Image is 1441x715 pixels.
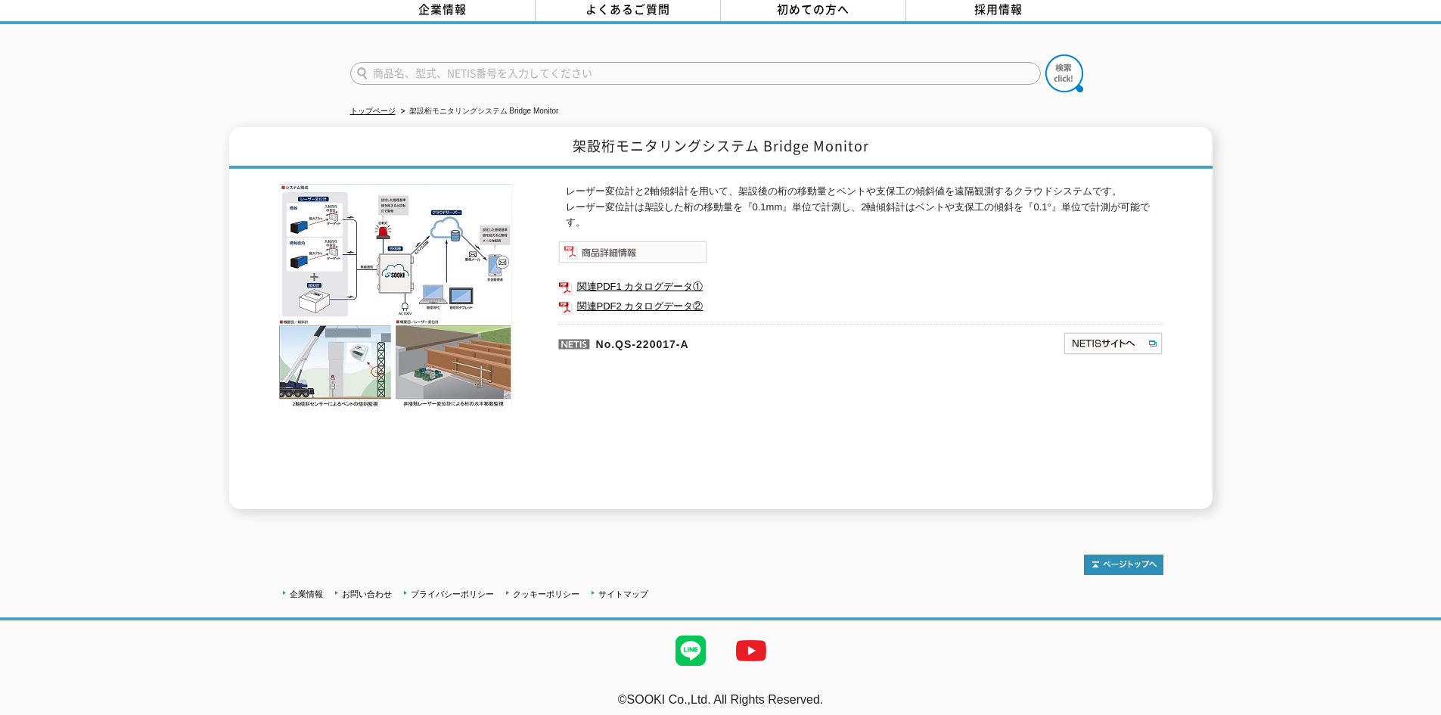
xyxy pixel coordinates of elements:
[290,589,323,598] a: 企業情報
[398,104,559,120] li: 架設桁モニタリングシステム Bridge Monitor
[513,589,579,598] a: クッキーポリシー
[558,277,1163,297] a: 関連PDF1 カタログデータ①
[558,297,1163,316] a: 関連PDF2 カタログデータ②
[1084,555,1163,575] img: トップページへ
[598,589,648,598] a: サイトマップ
[777,1,849,17] span: 初めての方へ
[278,184,513,407] img: 架設桁モニタリングシステム Bridge Monitor
[229,127,1213,169] h1: 架設桁モニタリングシステム Bridge Monitor
[350,62,1041,85] input: 商品名、型式、NETIS番号を入力してください
[558,249,707,260] a: 商品詳細情報システム
[350,107,396,115] a: トップページ
[1063,331,1163,356] img: NETISサイトへ
[558,324,917,360] p: No.QS-220017-A
[558,241,707,263] img: 商品詳細情報システム
[342,589,392,598] a: お問い合わせ
[721,620,781,681] img: YouTube
[566,184,1163,231] p: レーザー変位計と2軸傾斜計を用いて、架設後の桁の移動量とベントや支保工の傾斜値を遠隔観測するクラウドシステムです。 レーザー変位計は架設した桁の移動量を『0.1mm』単位で計測し、2軸傾斜計はベ...
[1045,54,1083,92] img: btn_search.png
[411,589,494,598] a: プライバシーポリシー
[660,620,721,681] img: LINE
